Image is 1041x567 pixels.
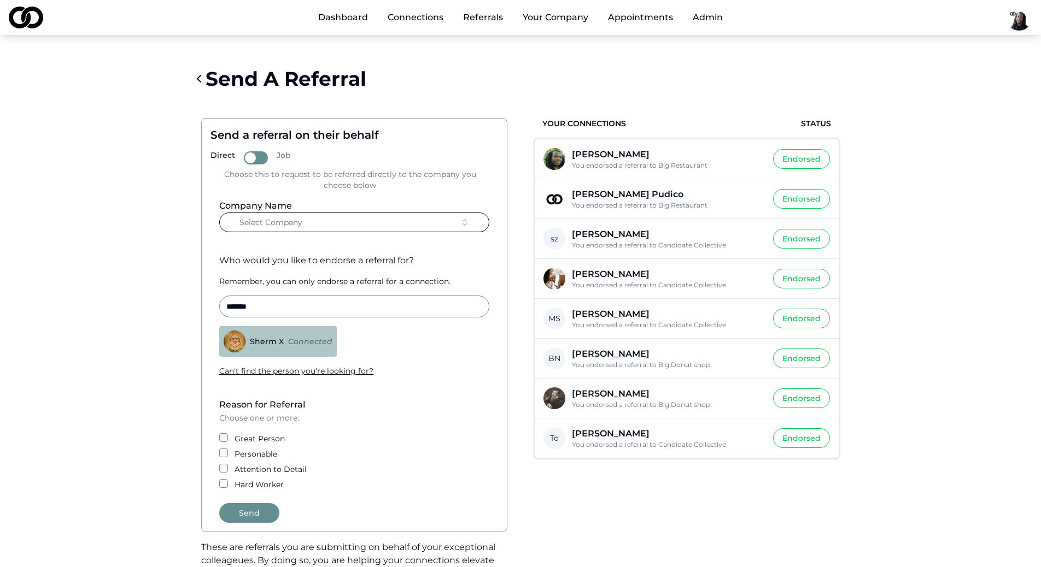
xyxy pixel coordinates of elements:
p: You endorsed a referral to Candidate Collective [572,440,764,448]
img: logo [9,7,43,28]
img: ca9003bf-7ecc-45ff-9897-09b111227044-IMG_4996-profile_picture.jpeg [224,330,245,352]
p: [PERSON_NAME] [572,269,764,280]
span: Your Connections [542,118,626,129]
span: Choose one or more: [219,413,299,423]
div: Remember, you can only endorse a referral for a connection. [219,276,489,287]
label: Direct [210,151,235,164]
p: [PERSON_NAME] [572,428,764,439]
a: Referrals [454,7,512,28]
p: You endorsed a referral to Big Donut shop [572,400,764,409]
p: You endorsed a referral to Candidate Collective [572,321,764,329]
p: [PERSON_NAME] [572,229,764,240]
label: Company Name [219,200,292,211]
p: [PERSON_NAME] [572,149,764,160]
span: Status [801,118,831,129]
label: Personable [235,448,277,459]
a: Dashboard [309,7,377,28]
nav: Main [309,7,732,28]
a: Connections [379,7,452,28]
img: fc566690-cf65-45d8-a465-1d4f683599e2-basimCC1-profile_picture.png [1006,4,1032,31]
div: Send a referral on their behalf [210,127,489,143]
span: BN [543,347,565,369]
span: Select Company [239,217,302,228]
div: Send A Referral [206,68,366,90]
p: You endorsed a referral to Big Restaurant [572,201,764,209]
img: Angie Pudico [543,188,565,210]
label: Job [277,151,291,164]
span: MS [543,308,565,329]
label: Hard Worker [235,479,284,490]
button: Send [219,503,279,523]
div: Connected [288,336,332,347]
label: Great Person [235,433,285,444]
div: Sherm X [245,338,288,345]
span: sz [543,228,565,250]
label: Attention to Detail [235,464,307,475]
p: [PERSON_NAME] [572,388,764,399]
p: [PERSON_NAME] [572,309,764,320]
div: Who would you like to endorse a referral for? [219,254,489,267]
img: Basim Newby [543,148,565,170]
img: rob ku [543,268,565,290]
p: You endorsed a referral to Candidate Collective [572,281,764,289]
p: [PERSON_NAME] Pudico [572,189,764,200]
a: Appointments [599,7,682,28]
div: Can ' t find the person you ' re looking for? [219,365,489,376]
p: [PERSON_NAME] [572,349,764,359]
label: Reason for Referral [219,399,305,410]
img: Marie Carême [543,387,565,409]
div: Choose this to request to be referred directly to the company you choose below [210,169,489,191]
p: You endorsed a referral to Candidate Collective [572,241,764,249]
span: To [543,427,565,449]
p: You endorsed a referral to Big Restaurant [572,161,764,169]
button: Your Company [514,7,597,28]
p: You endorsed a referral to Big Donut shop [572,361,764,369]
button: Admin [684,7,732,28]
